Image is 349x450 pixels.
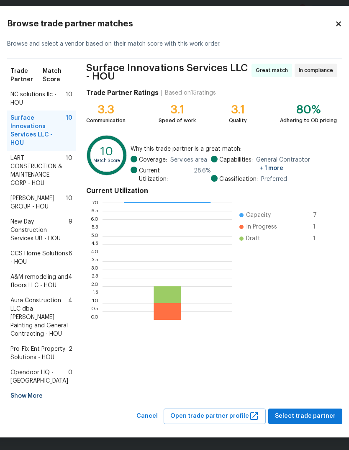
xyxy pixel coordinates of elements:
span: Capacity [246,211,271,219]
span: Capabilities: [219,156,253,172]
span: 0 [68,368,72,385]
text: 7.0 [92,200,98,205]
span: 10 [66,194,72,211]
text: 3.5 [91,259,98,264]
span: Opendoor HQ - [GEOGRAPHIC_DATA] [10,368,68,385]
span: 10 [66,154,72,188]
span: Why this trade partner is a great match: [131,145,337,153]
button: Select trade partner [268,409,342,424]
span: NC solutions llc - HOU [10,90,66,107]
span: Surface Innovations Services LLC - HOU [10,114,66,147]
text: 1.0 [92,301,98,306]
div: Browse and select a vendor based on their match score with this work order. [7,30,342,59]
span: Match Score [43,67,72,84]
text: 5.0 [91,234,98,239]
span: 9 [69,218,72,243]
span: 10 [66,90,72,107]
button: Cancel [133,409,161,424]
span: In compliance [299,66,336,75]
text: 1.5 [92,292,98,297]
span: CCS Home Solutions - HOU [10,249,69,266]
text: 3.0 [91,267,98,272]
span: Classification: [219,175,258,183]
span: 2 [69,345,72,362]
div: | [159,89,165,97]
text: 6.5 [91,208,98,213]
div: Based on 15 ratings [165,89,216,97]
span: Great match [256,66,291,75]
h2: Browse trade partner matches [7,20,335,28]
text: 6.0 [90,217,98,222]
div: Adhering to OD pricing [280,116,337,125]
text: 0.0 [90,317,98,322]
span: 8 [69,249,72,266]
text: 2.0 [91,284,98,289]
span: 4 [68,296,72,338]
button: Open trade partner profile [164,409,266,424]
span: 7 [313,211,326,219]
span: + 1 more [259,165,283,171]
span: Draft [246,234,260,243]
span: A&M remodeling and floors LLC - HOU [10,273,68,290]
h4: Current Utilization [86,187,337,195]
span: Services area [170,156,207,164]
text: Match Score [93,159,120,163]
span: Surface Innovations Services LLC - HOU [86,64,249,80]
div: Show More [7,388,76,404]
span: General Contractor [256,156,337,172]
span: Current Utilization: [139,167,190,183]
text: 4.5 [91,242,98,247]
span: [PERSON_NAME] GROUP - HOU [10,194,66,211]
div: Speed of work [159,116,196,125]
span: 4 [68,273,72,290]
span: 28.6 % [194,167,211,183]
span: Open trade partner profile [170,411,259,422]
span: In Progress [246,223,277,231]
span: LART CONSTRUCTION & MAINTENANCE CORP - HOU [10,154,66,188]
text: 10 [100,146,113,157]
span: 1 [313,223,326,231]
span: Aura Construction LLC dba [PERSON_NAME] Painting and General Contracting - HOU [10,296,68,338]
text: 2.5 [91,275,98,280]
span: New Day Construction Services UB - HOU [10,218,69,243]
span: Cancel [136,411,158,422]
div: 3.3 [86,105,126,114]
div: Communication [86,116,126,125]
div: 3.1 [159,105,196,114]
text: 0.5 [91,309,98,314]
span: Coverage: [139,156,167,164]
div: 3.1 [229,105,247,114]
span: Select trade partner [275,411,336,422]
div: 80% [280,105,337,114]
span: Pro-Fix-Ent Property Solutions - HOU [10,345,69,362]
text: 5.5 [91,225,98,230]
span: Trade Partner [10,67,43,84]
span: Preferred [261,175,287,183]
div: Quality [229,116,247,125]
span: 1 [313,234,326,243]
h4: Trade Partner Ratings [86,89,159,97]
text: 4.0 [90,250,98,255]
span: 10 [66,114,72,147]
